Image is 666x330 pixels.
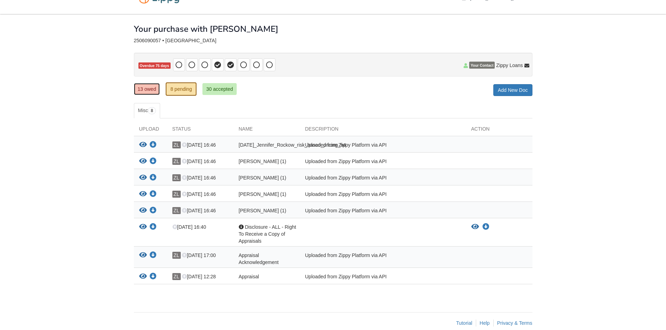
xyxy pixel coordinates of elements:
div: Uploaded from Zippy Platform via API [300,273,466,282]
a: Download Jennifer_Rockow_sms_consent (1) [150,192,157,197]
span: [DATE] 16:46 [182,175,216,181]
span: [DATE] 16:46 [182,159,216,164]
a: Download Jennifer_Rockow_privacy_notice (1) [150,175,157,181]
div: Uploaded from Zippy Platform via API [300,141,466,151]
a: Help [480,320,490,326]
a: Download Jennifer_Rockow_terms_of_use (1) [150,159,157,164]
a: 30 accepted [202,83,237,95]
a: Download 08-26-2025_Jennifer_Rockow_risk_based_pricing_h4 [150,142,157,148]
span: ZL [172,141,181,148]
div: Status [167,125,234,136]
a: Privacy & Terms [497,320,532,326]
a: Download Appraisal Acknowledgement [150,253,157,258]
span: ZL [172,174,181,181]
span: [PERSON_NAME] (1) [239,159,286,164]
a: 13 owed [134,83,160,95]
button: View Jennifer_Rockow_terms_of_use (1) [139,158,147,165]
span: ZL [172,207,181,214]
div: Description [300,125,466,136]
button: View Jennifer_Rockow_privacy_notice (1) [139,174,147,182]
a: Add New Doc [493,84,532,96]
button: View Jennifer_Rockow_credit_authorization (1) [139,207,147,214]
a: Download Jennifer_Rockow_credit_authorization (1) [150,208,157,214]
span: [DATE] 16:46 [182,142,216,148]
button: View Jennifer_Rockow_sms_consent (1) [139,191,147,198]
span: [PERSON_NAME] (1) [239,191,286,197]
div: Name [234,125,300,136]
span: Appraisal [239,274,259,279]
div: 2506090057 • [GEOGRAPHIC_DATA] [134,38,532,44]
a: Download Appraisal [150,274,157,280]
span: Zippy Loans [496,62,523,69]
a: Download Disclosure - ALL - Right To Receive a Copy of Appraisals [482,224,489,230]
span: [DATE] 16:46 [182,191,216,197]
span: ZL [172,191,181,198]
div: Uploaded from Zippy Platform via API [300,252,466,266]
span: [PERSON_NAME] (1) [239,208,286,213]
span: Appraisal Acknowledgement [239,252,279,265]
span: [DATE] 16:40 [172,224,206,230]
span: 8 [148,107,156,114]
span: [PERSON_NAME] (1) [239,175,286,181]
span: Overdue 75 days [138,63,171,69]
button: View Disclosure - ALL - Right To Receive a Copy of Appraisals [139,223,147,231]
span: [DATE] 16:46 [182,208,216,213]
a: 8 pending [166,82,196,96]
a: Tutorial [456,320,472,326]
span: [DATE]_Jennifer_Rockow_risk_based_pricing_h4 [239,142,346,148]
div: Uploaded from Zippy Platform via API [300,191,466,200]
div: Action [466,125,532,136]
h1: Your purchase with [PERSON_NAME] [134,24,278,34]
span: ZL [172,252,181,259]
span: Disclosure - ALL - Right To Receive a Copy of Appraisals [239,224,296,244]
a: Download Disclosure - ALL - Right To Receive a Copy of Appraisals [150,225,157,230]
button: View 08-26-2025_Jennifer_Rockow_risk_based_pricing_h4 [139,141,147,149]
div: Uploaded from Zippy Platform via API [300,174,466,183]
div: Upload [134,125,167,136]
button: View Appraisal Acknowledgement [139,252,147,259]
span: [DATE] 12:28 [182,274,216,279]
button: View Appraisal [139,273,147,280]
span: ZL [172,158,181,165]
div: Uploaded from Zippy Platform via API [300,158,466,167]
a: Misc [134,103,160,118]
div: Uploaded from Zippy Platform via API [300,207,466,216]
span: ZL [172,273,181,280]
span: Your Contact [469,62,495,69]
span: [DATE] 17:00 [182,252,216,258]
button: View Disclosure - ALL - Right To Receive a Copy of Appraisals [471,223,479,230]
